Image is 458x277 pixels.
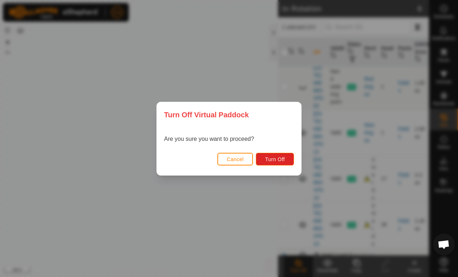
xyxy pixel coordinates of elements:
button: Cancel [217,153,253,165]
span: Turn Off [265,156,285,162]
span: Cancel [227,156,244,162]
div: Open chat [433,234,455,255]
span: Turn Off Virtual Paddock [164,109,249,120]
button: Turn Off [256,153,294,165]
p: Are you sure you want to proceed? [164,135,254,143]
